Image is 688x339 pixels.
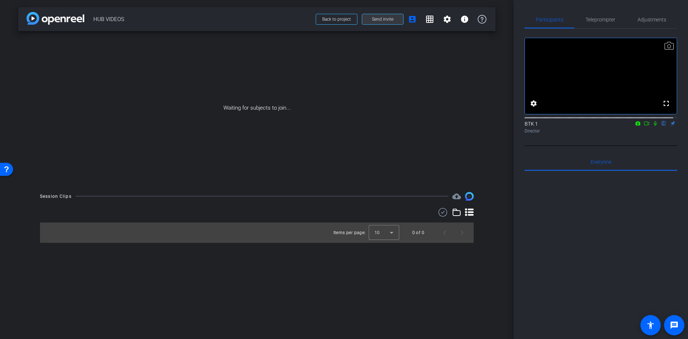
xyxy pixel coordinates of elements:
mat-icon: info [460,15,469,24]
button: Previous page [436,224,453,241]
mat-icon: accessibility [646,321,655,330]
span: Destinations for your clips [452,192,461,201]
button: Send invite [362,14,404,25]
span: Everyone [591,159,611,164]
mat-icon: settings [443,15,452,24]
button: Next page [453,224,471,241]
mat-icon: message [670,321,679,330]
mat-icon: account_box [408,15,417,24]
div: 0 of 0 [412,229,424,236]
span: Adjustments [638,17,666,22]
mat-icon: settings [529,99,538,108]
button: Back to project [316,14,357,25]
mat-icon: flip [660,120,668,126]
span: HUB VIDEOS [93,12,311,26]
span: Participants [536,17,563,22]
mat-icon: cloud_upload [452,192,461,201]
img: Session clips [465,192,474,201]
span: Back to project [322,17,351,22]
mat-icon: grid_on [425,15,434,24]
div: Director [525,128,677,134]
div: Items per page: [333,229,366,236]
img: app-logo [27,12,84,25]
div: BTK 1 [525,120,677,134]
div: Session Clips [40,193,72,200]
mat-icon: fullscreen [662,99,671,108]
span: Send invite [372,16,393,22]
div: Waiting for subjects to join... [18,31,495,185]
span: Teleprompter [586,17,615,22]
